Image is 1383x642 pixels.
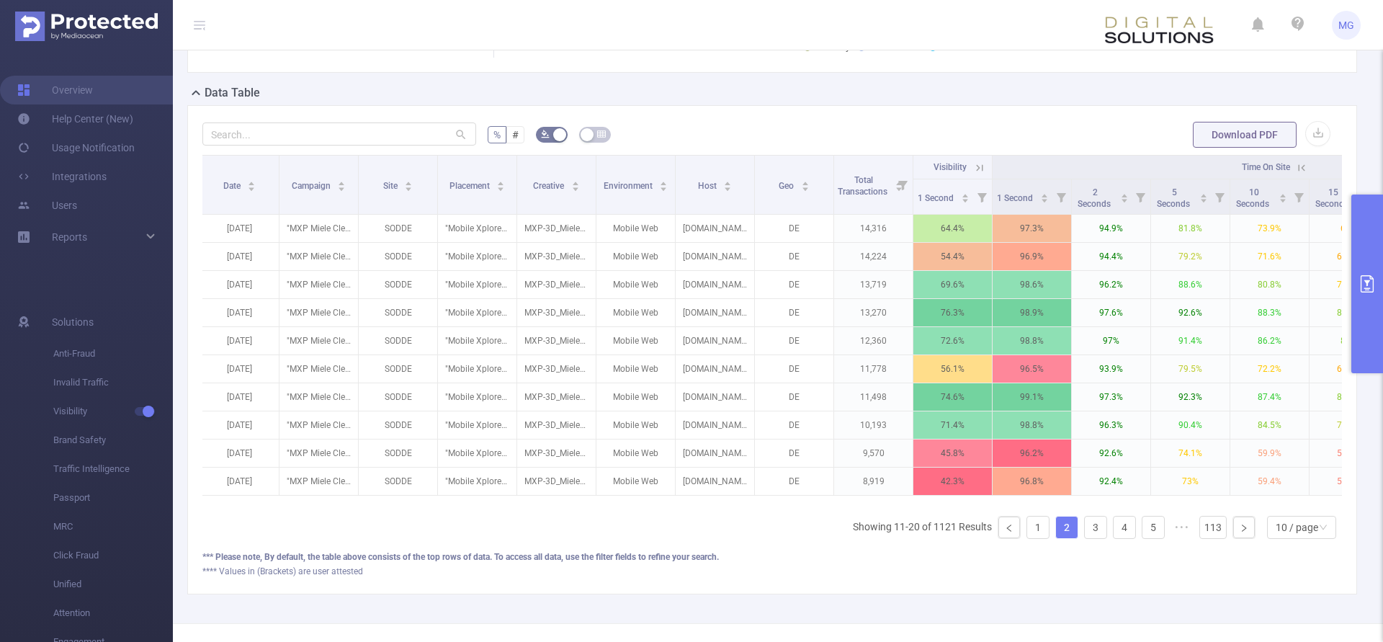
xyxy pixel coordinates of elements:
p: "MXP Miele Cleaning Precision [DATE]-[DATE]" [284045] [279,355,358,383]
p: "Mobile Xplore" [[PHONE_NUMBER]] [438,243,516,270]
p: 86.2% [1230,327,1309,355]
i: Filter menu [972,179,992,214]
div: Sort [961,192,970,200]
p: 91.4% [1151,327,1230,355]
p: Mobile Web [596,271,675,298]
li: 3 [1084,516,1107,539]
a: 113 [1200,517,1226,538]
p: 59.9% [1230,440,1309,467]
p: "Mobile Xplore" [[PHONE_NUMBER]] [438,440,516,467]
p: MXP-3D_Miele_Cleaning_Q2_2025.zip [5459485] [517,383,596,411]
p: 64.4% [913,215,992,242]
i: icon: caret-up [801,179,809,184]
span: 2 Seconds [1078,187,1113,209]
li: Next 5 Pages [1171,516,1194,539]
p: [DATE] [200,243,279,270]
span: Date [223,181,243,191]
span: Passport [53,483,173,512]
p: 12,360 [834,327,913,355]
span: Unified [53,570,173,599]
p: 42.3% [913,468,992,495]
i: icon: left [1005,524,1013,532]
li: 1 [1026,516,1049,539]
p: [DATE] [200,299,279,326]
p: DE [755,299,833,326]
div: Sort [801,179,810,188]
i: icon: caret-down [660,185,668,190]
i: icon: caret-down [405,185,413,190]
i: Filter menu [892,156,913,214]
p: SODDE [359,355,437,383]
p: SODDE [359,327,437,355]
p: Mobile Web [596,215,675,242]
p: 97% [1072,327,1150,355]
p: SODDE [359,215,437,242]
p: 90.4% [1151,411,1230,439]
i: icon: caret-down [248,185,256,190]
i: icon: caret-up [1200,192,1208,196]
i: icon: caret-up [1279,192,1287,196]
p: "MXP Miele Cleaning Precision [DATE]-[DATE]" [284045] [279,468,358,495]
p: 94.9% [1072,215,1150,242]
i: icon: right [1240,524,1248,532]
span: 1 Second [918,193,956,203]
p: MXP-3D_Miele_Cleaning_Q2_2025.zip [5459485] [517,327,596,355]
i: icon: caret-down [338,185,346,190]
p: "MXP Miele Cleaning Precision [DATE]-[DATE]" [284045] [279,215,358,242]
p: "MXP Miele Cleaning Precision [DATE]-[DATE]" [284045] [279,243,358,270]
p: 56.1% [913,355,992,383]
p: [DOMAIN_NAME] [676,327,754,355]
p: [DATE] [200,271,279,298]
span: MG [1338,11,1354,40]
p: [DATE] [200,411,279,439]
a: Reports [52,223,87,251]
p: MXP-3D_Miele_Cleaning_Q2_2025.zip [5459485] [517,271,596,298]
i: icon: bg-colors [541,130,550,138]
p: 97.3% [993,215,1071,242]
p: [DATE] [200,355,279,383]
p: 13,719 [834,271,913,298]
p: 72.6% [913,327,992,355]
p: 92.6% [1072,440,1150,467]
p: "Mobile Xplore" [[PHONE_NUMBER]] [438,411,516,439]
a: 2 [1056,517,1078,538]
p: 84.5% [1230,411,1309,439]
i: Filter menu [1051,179,1071,214]
p: [DATE] [200,215,279,242]
div: Sort [247,179,256,188]
span: Traffic Intelligence [53,455,173,483]
li: 4 [1113,516,1136,539]
p: MXP-3D_Miele_Cleaning_Q2_2025.zip [5459485] [517,411,596,439]
h2: Data Table [205,84,260,102]
div: Sort [1120,192,1129,200]
span: Environment [604,181,655,191]
span: Site [383,181,400,191]
p: [DATE] [200,327,279,355]
p: 8,919 [834,468,913,495]
i: icon: caret-down [724,185,732,190]
p: SODDE [359,383,437,411]
i: icon: caret-down [571,185,579,190]
p: 96.8% [993,468,1071,495]
span: MRC [53,512,173,541]
p: 71.6% [1230,243,1309,270]
li: Previous Page [998,516,1021,539]
p: 80.8% [1230,271,1309,298]
p: "MXP Miele Cleaning Precision [DATE]-[DATE]" [284045] [279,383,358,411]
p: "Mobile Xplore" [[PHONE_NUMBER]] [438,383,516,411]
a: Users [17,191,77,220]
p: 87.4% [1230,383,1309,411]
span: Visibility [934,162,967,172]
p: 92.4% [1072,468,1150,495]
i: icon: caret-up [338,179,346,184]
p: DE [755,243,833,270]
i: icon: caret-down [1121,197,1129,201]
p: Mobile Web [596,243,675,270]
a: 1 [1027,517,1049,538]
span: 15 Seconds [1315,187,1351,209]
p: SODDE [359,468,437,495]
span: Placement [449,181,492,191]
p: 98.8% [993,411,1071,439]
p: Mobile Web [596,383,675,411]
span: Host [698,181,719,191]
